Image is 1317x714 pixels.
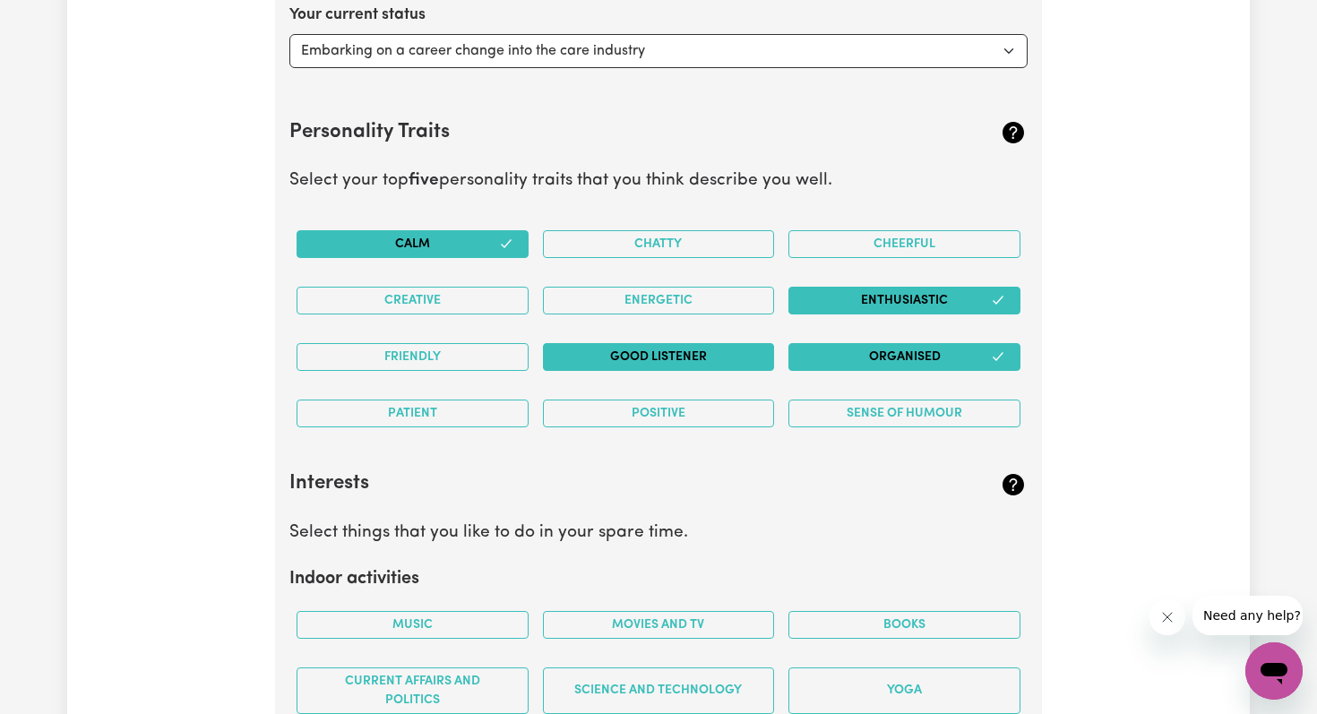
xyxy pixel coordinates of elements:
[289,472,905,496] h2: Interests
[297,343,529,371] button: Friendly
[788,611,1020,639] button: Books
[289,4,426,27] label: Your current status
[289,168,1028,194] p: Select your top personality traits that you think describe you well.
[1149,599,1185,635] iframe: Close message
[543,667,775,714] button: Science and Technology
[543,343,775,371] button: Good Listener
[788,667,1020,714] button: Yoga
[1192,596,1303,635] iframe: Message from company
[297,287,529,314] button: Creative
[409,172,439,189] b: five
[297,400,529,427] button: Patient
[788,343,1020,371] button: Organised
[788,287,1020,314] button: Enthusiastic
[788,400,1020,427] button: Sense of Humour
[788,230,1020,258] button: Cheerful
[289,121,905,145] h2: Personality Traits
[543,400,775,427] button: Positive
[297,611,529,639] button: Music
[543,287,775,314] button: Energetic
[543,230,775,258] button: Chatty
[543,611,775,639] button: Movies and TV
[289,568,1028,589] h2: Indoor activities
[289,520,1028,546] p: Select things that you like to do in your spare time.
[297,667,529,714] button: Current Affairs and Politics
[297,230,529,258] button: Calm
[1245,642,1303,700] iframe: Button to launch messaging window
